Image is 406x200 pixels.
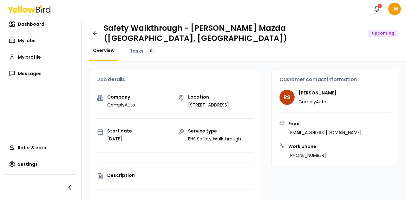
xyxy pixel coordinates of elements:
[5,67,76,80] a: Messages
[370,3,383,15] button: 1
[288,129,362,136] p: [EMAIL_ADDRESS][DOMAIN_NAME]
[89,47,118,54] a: Overview
[18,145,46,151] span: Refer & earn
[104,23,363,43] h1: Safety Walkthrough - [PERSON_NAME] Mazda ([GEOGRAPHIC_DATA], [GEOGRAPHIC_DATA])
[188,136,241,142] p: EHS Safety Walkthrough
[188,102,229,108] p: [STREET_ADDRESS]
[107,95,135,99] p: Company
[130,48,143,54] span: Tasks
[5,158,76,171] a: Settings
[107,129,132,133] p: Start date
[107,102,135,108] p: ComplyAuto
[298,90,337,96] h4: [PERSON_NAME]
[5,141,76,154] a: Refer & earn
[368,30,398,37] div: Upcoming
[97,77,253,82] h3: Job details
[18,21,44,27] span: Dashboard
[5,51,76,63] a: My profile
[288,152,326,158] p: [PHONE_NUMBER]
[377,3,383,9] div: 1
[279,77,390,82] h3: Customer contact information
[107,173,253,177] p: Description
[18,161,38,167] span: Settings
[147,47,155,55] div: 0
[107,136,132,142] p: [DATE]
[279,90,295,105] span: RS
[5,18,76,30] a: Dashboard
[18,54,41,60] span: My profile
[126,47,159,55] a: Tasks0
[5,34,76,47] a: My jobs
[188,129,241,133] p: Service type
[93,47,115,54] span: Overview
[18,70,42,77] span: Messages
[288,120,362,127] h3: Email
[188,95,229,99] p: Location
[18,37,36,44] span: My jobs
[288,143,326,150] h3: Work phone
[298,99,337,105] p: ComplyAuto
[388,3,401,15] span: LW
